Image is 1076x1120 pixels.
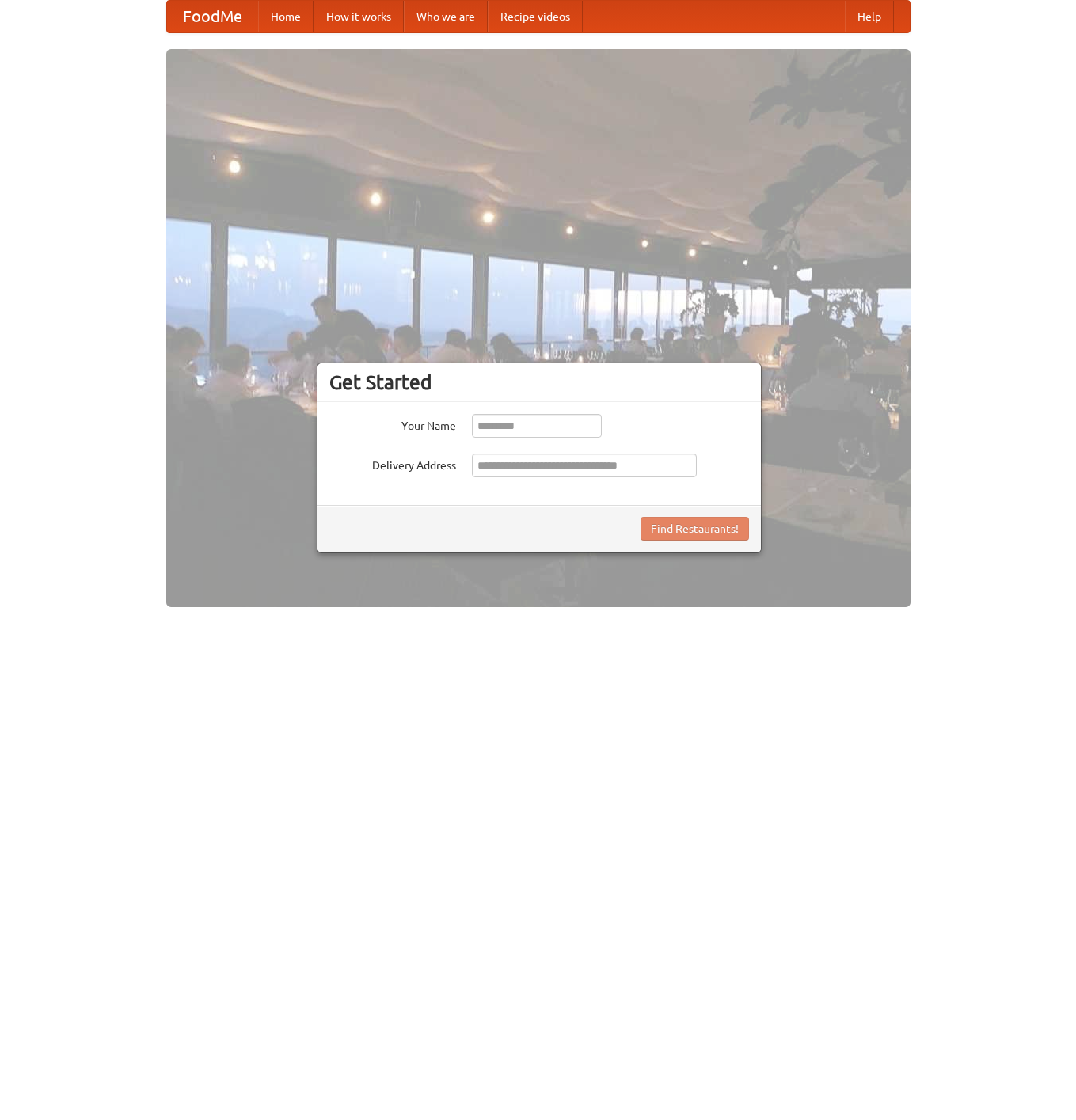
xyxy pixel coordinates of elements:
[488,1,583,32] a: Recipe videos
[845,1,894,32] a: Help
[314,1,404,32] a: How it works
[641,517,749,541] button: Find Restaurants!
[167,1,258,32] a: FoodMe
[329,454,456,473] label: Delivery Address
[329,370,749,394] h3: Get Started
[258,1,314,32] a: Home
[329,414,456,434] label: Your Name
[404,1,488,32] a: Who we are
